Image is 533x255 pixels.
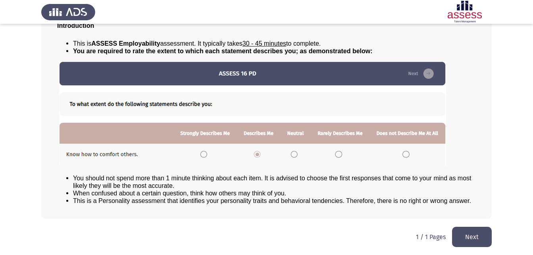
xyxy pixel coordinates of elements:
img: Assessment logo of ASSESS Employability - EBI [438,1,492,23]
span: This is a Personality assessment that identifies your personality traits and behavioral tendencie... [73,197,471,204]
span: Introduction [57,22,94,29]
span: When confused about a certain question, think how others may think of you. [73,190,286,197]
button: load next page [452,227,492,247]
span: You should not spend more than 1 minute thinking about each item. It is advised to choose the fir... [73,175,471,189]
p: 1 / 1 Pages [416,233,446,241]
img: Assess Talent Management logo [41,1,95,23]
span: You are required to rate the extent to which each statement describes you; as demonstrated below: [73,48,373,54]
u: 30 - 45 minutes [242,40,286,47]
b: ASSESS Employability [91,40,160,47]
span: This is assessment. It typically takes to complete. [73,40,321,47]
